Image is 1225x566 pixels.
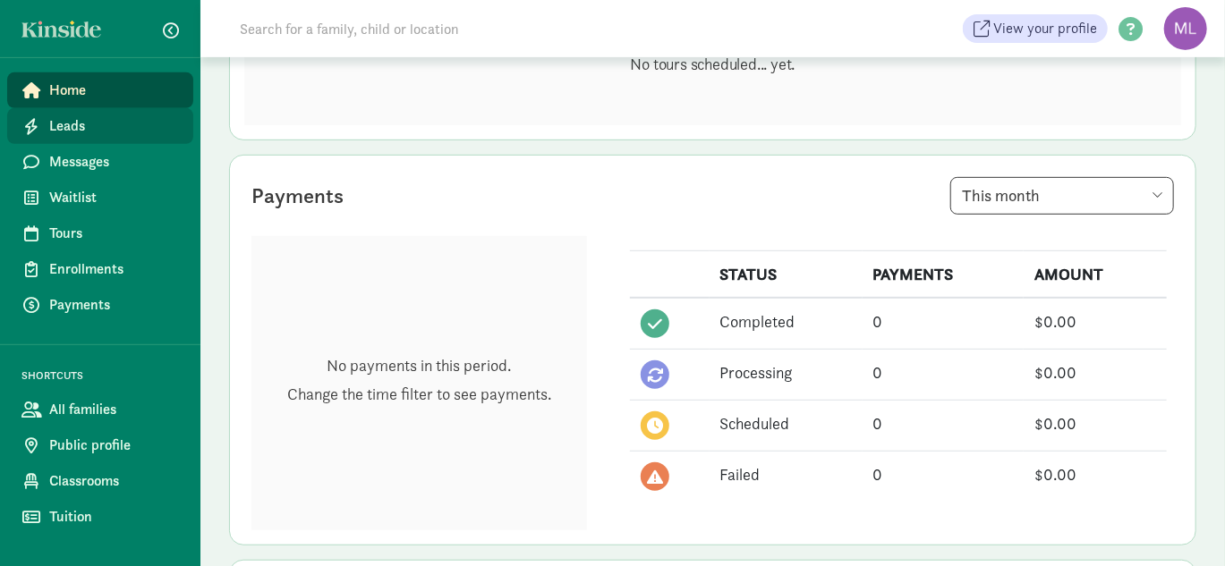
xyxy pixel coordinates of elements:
[49,187,179,208] span: Waitlist
[7,287,193,323] a: Payments
[993,18,1097,39] span: View your profile
[7,180,193,215] a: Waitlist
[7,499,193,535] a: Tuition
[7,108,193,144] a: Leads
[710,251,863,299] th: STATUS
[720,411,852,435] div: Scheduled
[963,14,1108,43] a: View your profile
[873,462,1013,486] div: 0
[49,506,179,528] span: Tuition
[49,294,179,316] span: Payments
[49,470,179,492] span: Classrooms
[631,54,795,75] p: No tours scheduled... yet.
[1136,480,1225,566] iframe: Chat Widget
[7,72,193,108] a: Home
[720,309,852,334] div: Completed
[49,151,179,173] span: Messages
[287,384,551,405] p: Change the time filter to see payments.
[720,360,852,384] div: Processing
[7,427,193,463] a: Public profile
[229,11,731,46] input: Search for a family, child or location
[7,144,193,180] a: Messages
[49,80,179,101] span: Home
[7,215,193,251] a: Tours
[1034,360,1156,384] div: $0.00
[287,355,551,376] p: No payments in this period.
[49,399,179,420] span: All families
[873,309,1013,334] div: 0
[49,435,179,456] span: Public profile
[1034,309,1156,334] div: $0.00
[7,392,193,427] a: All families
[873,411,1013,435] div: 0
[1034,411,1156,435] div: $0.00
[7,251,193,287] a: Enrollments
[863,251,1024,299] th: PAYMENTS
[873,360,1013,384] div: 0
[49,223,179,244] span: Tours
[251,180,344,212] div: Payments
[1024,251,1167,299] th: AMOUNT
[720,462,852,486] div: Failed
[49,258,179,280] span: Enrollments
[7,463,193,499] a: Classrooms
[49,115,179,137] span: Leads
[1034,462,1156,486] div: $0.00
